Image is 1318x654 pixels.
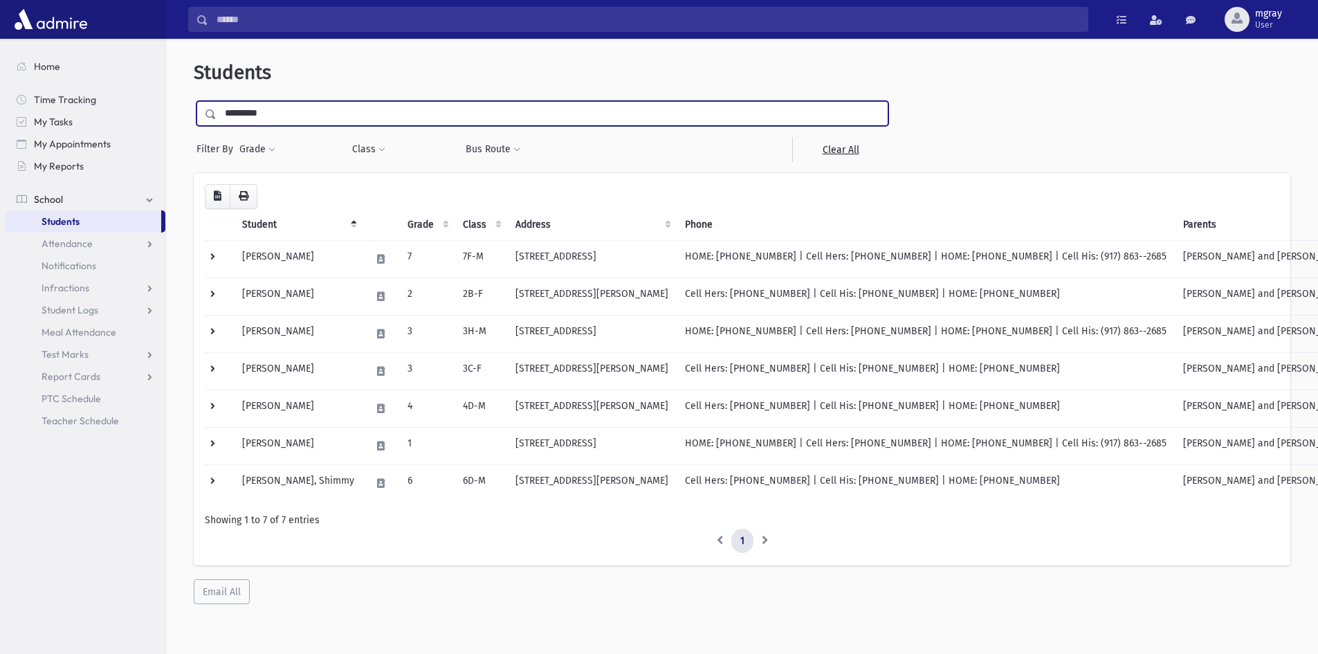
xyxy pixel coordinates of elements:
[1255,8,1282,19] span: mgray
[677,464,1175,502] td: Cell Hers: [PHONE_NUMBER] | Cell His: [PHONE_NUMBER] | HOME: [PHONE_NUMBER]
[677,278,1175,315] td: Cell Hers: [PHONE_NUMBER] | Cell His: [PHONE_NUMBER] | HOME: [PHONE_NUMBER]
[677,427,1175,464] td: HOME: [PHONE_NUMBER] | Cell Hers: [PHONE_NUMBER] | HOME: [PHONE_NUMBER] | Cell His: (917) 863--2685
[234,464,363,502] td: [PERSON_NAME], Shimmy
[11,6,91,33] img: AdmirePro
[6,299,165,321] a: Student Logs
[42,326,116,338] span: Meal Attendance
[677,209,1175,241] th: Phone
[234,390,363,427] td: [PERSON_NAME]
[234,209,363,241] th: Student: activate to sort column descending
[677,240,1175,278] td: HOME: [PHONE_NUMBER] | Cell Hers: [PHONE_NUMBER] | HOME: [PHONE_NUMBER] | Cell His: (917) 863--2685
[455,390,507,427] td: 4D-M
[34,160,84,172] span: My Reports
[42,215,80,228] span: Students
[6,321,165,343] a: Meal Attendance
[465,137,521,162] button: Bus Route
[230,184,257,209] button: Print
[507,209,677,241] th: Address: activate to sort column ascending
[196,142,239,156] span: Filter By
[6,277,165,299] a: Infractions
[6,188,165,210] a: School
[6,233,165,255] a: Attendance
[6,255,165,277] a: Notifications
[234,240,363,278] td: [PERSON_NAME]
[399,427,455,464] td: 1
[507,427,677,464] td: [STREET_ADDRESS]
[42,237,93,250] span: Attendance
[399,464,455,502] td: 6
[205,184,230,209] button: CSV
[34,138,111,150] span: My Appointments
[351,137,386,162] button: Class
[399,352,455,390] td: 3
[507,240,677,278] td: [STREET_ADDRESS]
[239,137,276,162] button: Grade
[507,278,677,315] td: [STREET_ADDRESS][PERSON_NAME]
[455,464,507,502] td: 6D-M
[677,352,1175,390] td: Cell Hers: [PHONE_NUMBER] | Cell His: [PHONE_NUMBER] | HOME: [PHONE_NUMBER]
[6,365,165,388] a: Report Cards
[399,315,455,352] td: 3
[6,343,165,365] a: Test Marks
[731,529,753,554] a: 1
[399,209,455,241] th: Grade: activate to sort column ascending
[42,415,119,427] span: Teacher Schedule
[507,352,677,390] td: [STREET_ADDRESS][PERSON_NAME]
[1255,19,1282,30] span: User
[234,278,363,315] td: [PERSON_NAME]
[42,304,98,316] span: Student Logs
[34,116,73,128] span: My Tasks
[6,210,161,233] a: Students
[194,61,271,84] span: Students
[6,133,165,155] a: My Appointments
[792,137,888,162] a: Clear All
[677,315,1175,352] td: HOME: [PHONE_NUMBER] | Cell Hers: [PHONE_NUMBER] | HOME: [PHONE_NUMBER] | Cell His: (917) 863--2685
[455,352,507,390] td: 3C-F
[34,193,63,206] span: School
[234,352,363,390] td: [PERSON_NAME]
[6,410,165,432] a: Teacher Schedule
[6,388,165,410] a: PTC Schedule
[677,390,1175,427] td: Cell Hers: [PHONE_NUMBER] | Cell His: [PHONE_NUMBER] | HOME: [PHONE_NUMBER]
[205,513,1279,527] div: Showing 1 to 7 of 7 entries
[42,392,101,405] span: PTC Schedule
[6,89,165,111] a: Time Tracking
[42,260,96,272] span: Notifications
[399,240,455,278] td: 7
[455,209,507,241] th: Class: activate to sort column ascending
[507,390,677,427] td: [STREET_ADDRESS][PERSON_NAME]
[208,7,1088,32] input: Search
[42,348,89,361] span: Test Marks
[507,464,677,502] td: [STREET_ADDRESS][PERSON_NAME]
[6,55,165,78] a: Home
[34,60,60,73] span: Home
[234,427,363,464] td: [PERSON_NAME]
[42,282,89,294] span: Infractions
[507,315,677,352] td: [STREET_ADDRESS]
[455,278,507,315] td: 2B-F
[34,93,96,106] span: Time Tracking
[194,579,250,604] button: Email All
[234,315,363,352] td: [PERSON_NAME]
[399,390,455,427] td: 4
[455,240,507,278] td: 7F-M
[42,370,100,383] span: Report Cards
[399,278,455,315] td: 2
[6,111,165,133] a: My Tasks
[6,155,165,177] a: My Reports
[455,315,507,352] td: 3H-M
